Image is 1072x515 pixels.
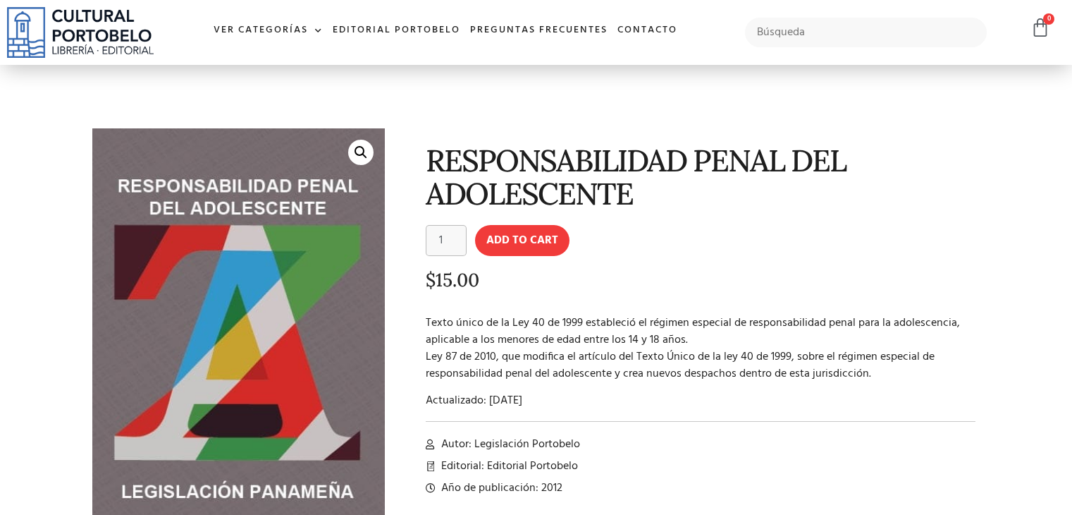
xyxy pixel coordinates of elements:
[348,140,374,165] a: 🔍
[426,392,976,409] p: Actualizado: [DATE]
[465,16,612,46] a: Preguntas frecuentes
[426,268,436,291] span: $
[1030,18,1050,38] a: 0
[426,315,976,382] p: Texto único de la Ley 40 de 1999 estableció el régimen especial de responsabilidad penal para la ...
[426,268,479,291] bdi: 15.00
[475,225,569,256] button: Add to cart
[328,16,465,46] a: Editorial Portobelo
[1043,13,1054,25] span: 0
[426,225,467,256] input: Product quantity
[438,480,562,497] span: Año de publicación: 2012
[438,436,580,453] span: Autor: Legislación Portobelo
[612,16,682,46] a: Contacto
[209,16,328,46] a: Ver Categorías
[438,458,578,475] span: Editorial: Editorial Portobelo
[745,18,987,47] input: Búsqueda
[426,144,976,211] h1: RESPONSABILIDAD PENAL DEL ADOLESCENTE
